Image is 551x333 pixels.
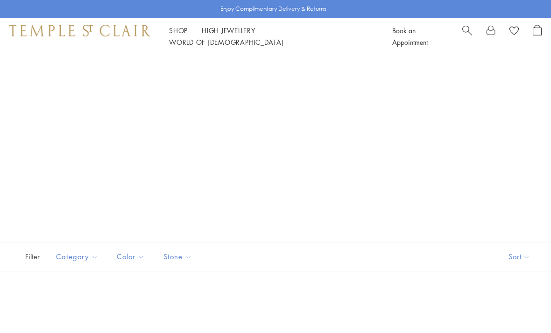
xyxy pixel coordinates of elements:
a: Book an Appointment [392,26,428,47]
button: Show sort by [487,242,551,271]
a: World of [DEMOGRAPHIC_DATA]World of [DEMOGRAPHIC_DATA] [169,37,283,47]
span: Color [112,251,152,262]
a: High JewelleryHigh Jewellery [202,26,255,35]
nav: Main navigation [169,25,371,48]
iframe: Gorgias live chat messenger [504,289,542,324]
button: Category [49,246,105,267]
a: Open Shopping Bag [533,25,542,48]
a: View Wishlist [509,25,519,39]
a: Search [462,25,472,48]
span: Stone [159,251,199,262]
span: Category [51,251,105,262]
a: ShopShop [169,26,188,35]
p: Enjoy Complimentary Delivery & Returns [220,4,326,14]
button: Color [110,246,152,267]
img: Temple St. Clair [9,25,150,36]
button: Stone [156,246,199,267]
